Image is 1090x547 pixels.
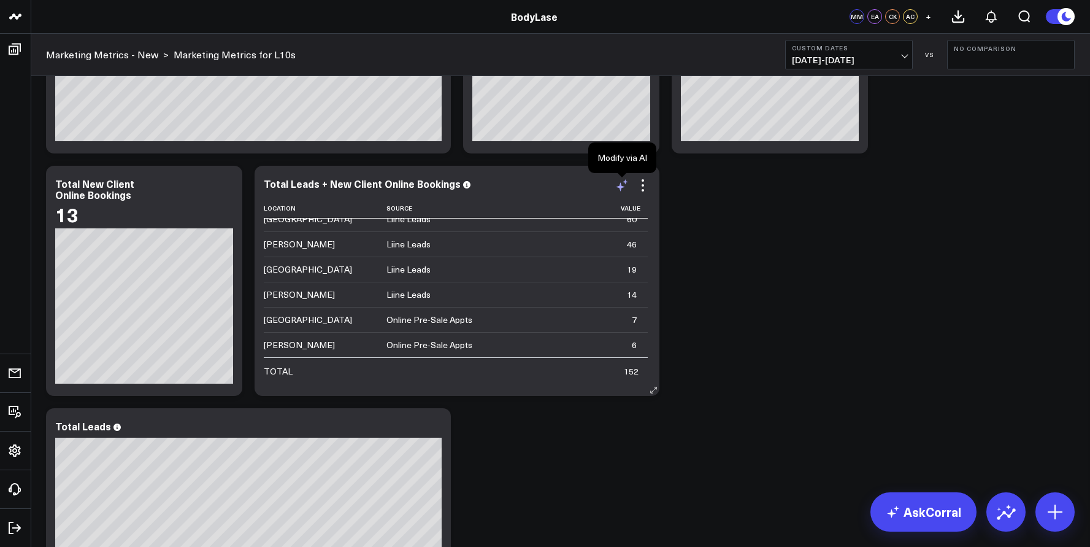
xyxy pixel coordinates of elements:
div: 13 [55,203,79,225]
b: Custom Dates [792,44,906,52]
div: 14 [627,289,637,301]
div: Online Pre-Sale Appts [386,339,472,351]
div: Total Leads + New Client Online Bookings [264,177,461,190]
a: Log Out [4,517,27,539]
span: [DATE] - [DATE] [792,55,906,65]
a: BodyLase [511,10,558,23]
th: Value [591,198,648,219]
div: AC [903,9,918,24]
div: [GEOGRAPHIC_DATA] [264,213,352,225]
div: Liine Leads [386,289,431,301]
button: No Comparison [947,40,1075,69]
div: 60 [627,213,637,225]
div: CK [885,9,900,24]
div: TOTAL [264,365,293,378]
div: Liine Leads [386,238,431,250]
div: 19 [627,263,637,276]
div: [GEOGRAPHIC_DATA] [264,263,352,276]
div: VS [919,51,941,58]
a: AskCorral [870,492,977,532]
div: Liine Leads [386,213,431,225]
th: Location [264,198,386,219]
div: 46 [627,238,637,250]
div: [PERSON_NAME] [264,238,335,250]
button: Custom Dates[DATE]-[DATE] [785,40,913,69]
div: 7 [632,314,637,326]
a: Marketing Metrics for L10s [174,48,296,61]
div: EA [867,9,882,24]
th: Source [386,198,591,219]
div: Total Leads [55,419,111,433]
b: No Comparison [954,45,1068,52]
div: [GEOGRAPHIC_DATA] [264,314,352,326]
div: MM [850,9,864,24]
div: [PERSON_NAME] [264,289,335,301]
div: 152 [624,365,639,378]
div: Liine Leads [386,263,431,276]
a: Marketing Metrics - New [46,48,158,61]
button: + [921,9,935,24]
div: Online Pre-Sale Appts [386,314,472,326]
span: + [926,12,931,21]
div: [PERSON_NAME] [264,339,335,351]
div: > [46,48,169,61]
div: 6 [632,339,637,351]
div: Total New Client Online Bookings [55,177,134,201]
